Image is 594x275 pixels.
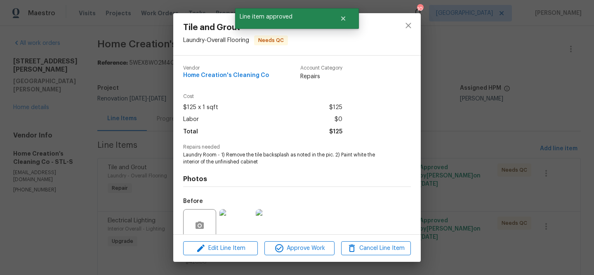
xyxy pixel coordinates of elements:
[183,114,199,126] span: Labor
[330,10,357,27] button: Close
[183,175,411,183] h4: Photos
[329,126,342,138] span: $125
[183,151,388,165] span: Laundry Room - 1) Remove the tile backsplash as noted in the pic. 2) Paint white the interior of ...
[344,243,408,254] span: Cancel Line Item
[183,241,258,256] button: Edit Line Item
[300,72,342,81] span: Repairs
[183,94,342,99] span: Cost
[183,72,269,79] span: Home Creation's Cleaning Co
[183,23,288,32] span: Tile and Grout
[329,102,342,114] span: $125
[267,243,332,254] span: Approve Work
[417,5,423,13] div: 10
[183,126,198,138] span: Total
[235,8,330,26] span: Line item approved
[183,198,203,204] h5: Before
[341,241,411,256] button: Cancel Line Item
[398,16,418,35] button: close
[183,65,269,71] span: Vendor
[255,36,287,44] span: Needs QC
[335,114,342,126] span: $0
[183,37,249,43] span: Laundry - Overall Flooring
[300,65,342,71] span: Account Category
[183,144,411,150] span: Repairs needed
[264,241,334,256] button: Approve Work
[186,243,255,254] span: Edit Line Item
[183,102,218,114] span: $125 x 1 sqft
